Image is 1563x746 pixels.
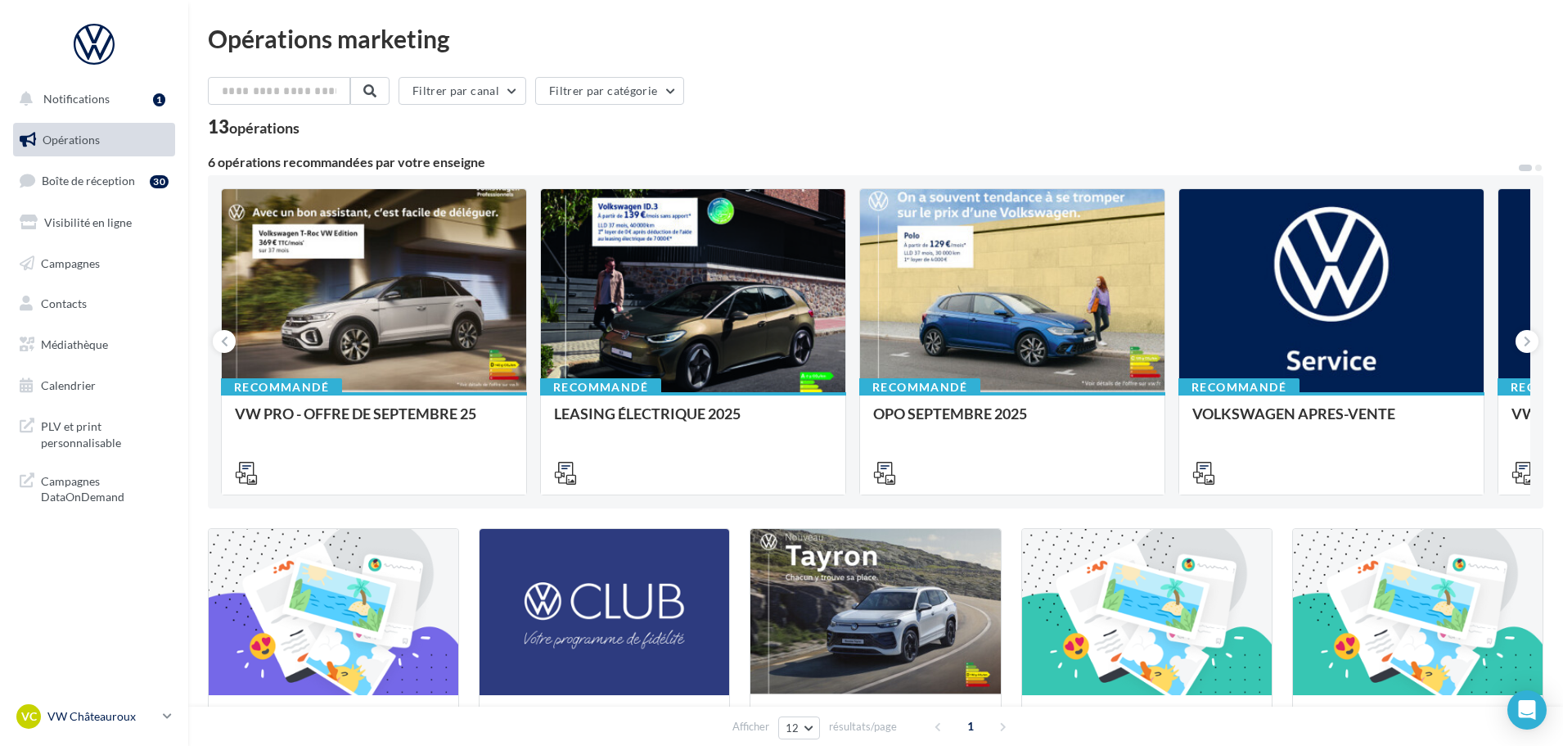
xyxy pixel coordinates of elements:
p: VW Châteauroux [47,708,156,725]
button: 12 [778,717,820,739]
a: Campagnes DataOnDemand [10,463,178,512]
div: LEASING ÉLECTRIQUE 2025 [554,405,832,438]
a: PLV et print personnalisable [10,409,178,457]
span: Campagnes DataOnDemand [41,470,169,505]
div: Recommandé [540,378,661,396]
div: VW PRO - OFFRE DE SEPTEMBRE 25 [235,405,513,438]
button: Filtrer par canal [399,77,526,105]
a: Contacts [10,287,178,321]
div: 13 [208,118,300,136]
button: Filtrer par catégorie [535,77,684,105]
div: OPO SEPTEMBRE 2025 [873,405,1151,438]
div: Opérations marketing [208,26,1543,51]
span: Opérations [43,133,100,147]
a: Calendrier [10,368,178,403]
span: Afficher [732,719,769,735]
div: Recommandé [859,378,980,396]
span: Notifications [43,92,110,106]
div: 30 [150,175,169,188]
span: Contacts [41,296,87,310]
span: 1 [957,713,984,739]
span: Campagnes [41,255,100,269]
a: Opérations [10,123,178,157]
span: 12 [786,721,800,735]
span: résultats/page [829,719,897,735]
span: PLV et print personnalisable [41,415,169,450]
div: Recommandé [221,378,342,396]
div: 1 [153,93,165,106]
span: VC [21,708,37,725]
div: Recommandé [1178,378,1299,396]
button: Notifications 1 [10,82,172,116]
span: Médiathèque [41,337,108,351]
span: Boîte de réception [42,174,135,188]
a: Campagnes [10,246,178,281]
a: VC VW Châteauroux [13,701,175,732]
div: Open Intercom Messenger [1507,690,1547,730]
a: Médiathèque [10,328,178,362]
div: VOLKSWAGEN APRES-VENTE [1192,405,1471,438]
a: Visibilité en ligne [10,206,178,240]
span: Calendrier [41,378,96,392]
div: 6 opérations recommandées par votre enseigne [208,156,1517,169]
div: opérations [229,120,300,135]
span: Visibilité en ligne [44,215,132,229]
a: Boîte de réception30 [10,163,178,198]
